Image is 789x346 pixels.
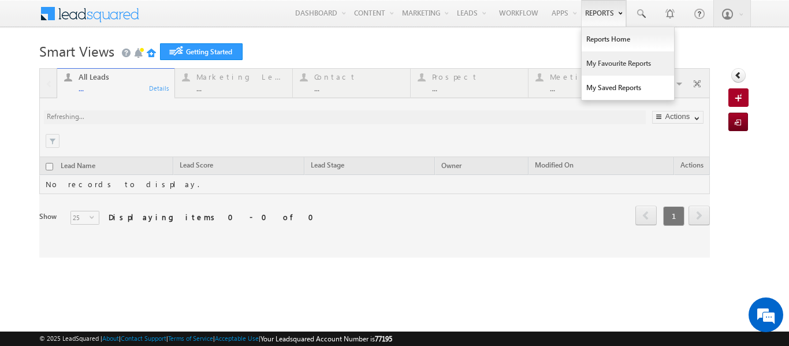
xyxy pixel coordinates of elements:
[160,43,243,60] a: Getting Started
[168,334,213,342] a: Terms of Service
[582,27,674,51] a: Reports Home
[582,51,674,76] a: My Favourite Reports
[102,334,119,342] a: About
[39,42,114,60] span: Smart Views
[215,334,259,342] a: Acceptable Use
[375,334,392,343] span: 77195
[121,334,166,342] a: Contact Support
[582,76,674,100] a: My Saved Reports
[260,334,392,343] span: Your Leadsquared Account Number is
[39,333,392,344] span: © 2025 LeadSquared | | | | |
